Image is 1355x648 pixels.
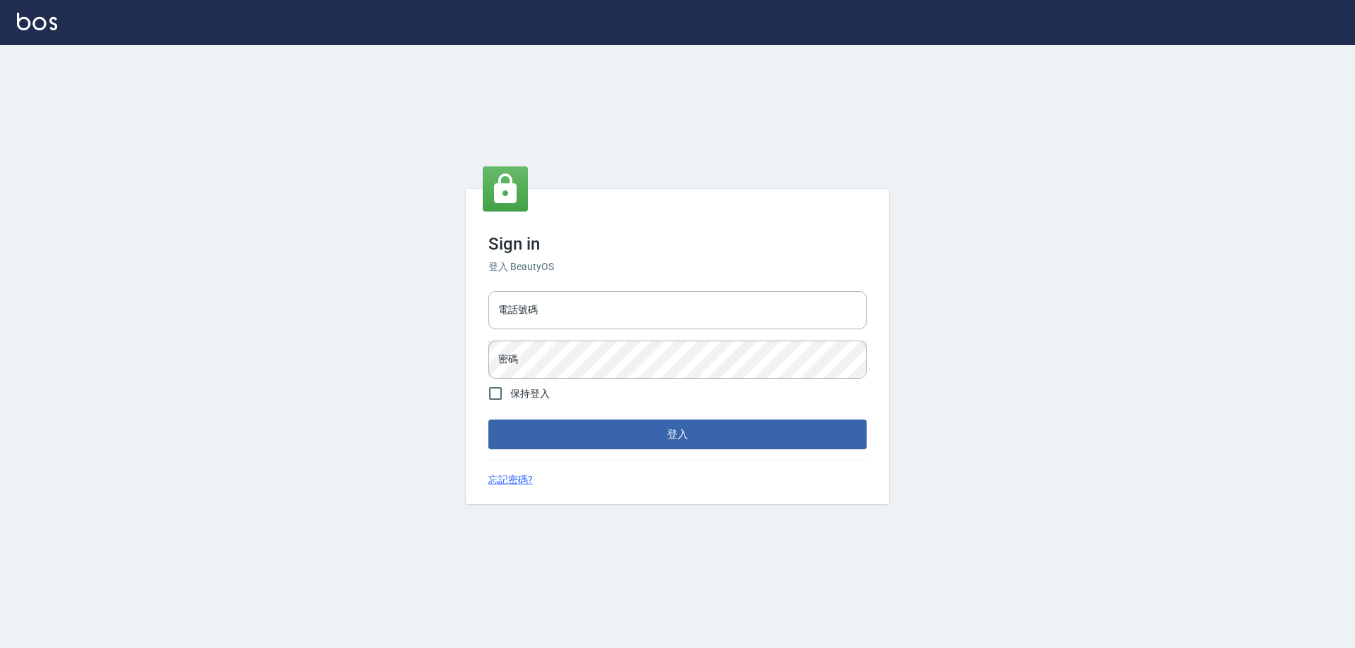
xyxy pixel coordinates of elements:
span: 保持登入 [510,386,550,401]
button: 登入 [488,420,867,449]
h6: 登入 BeautyOS [488,259,867,274]
a: 忘記密碼? [488,472,533,487]
h3: Sign in [488,234,867,254]
img: Logo [17,13,57,30]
